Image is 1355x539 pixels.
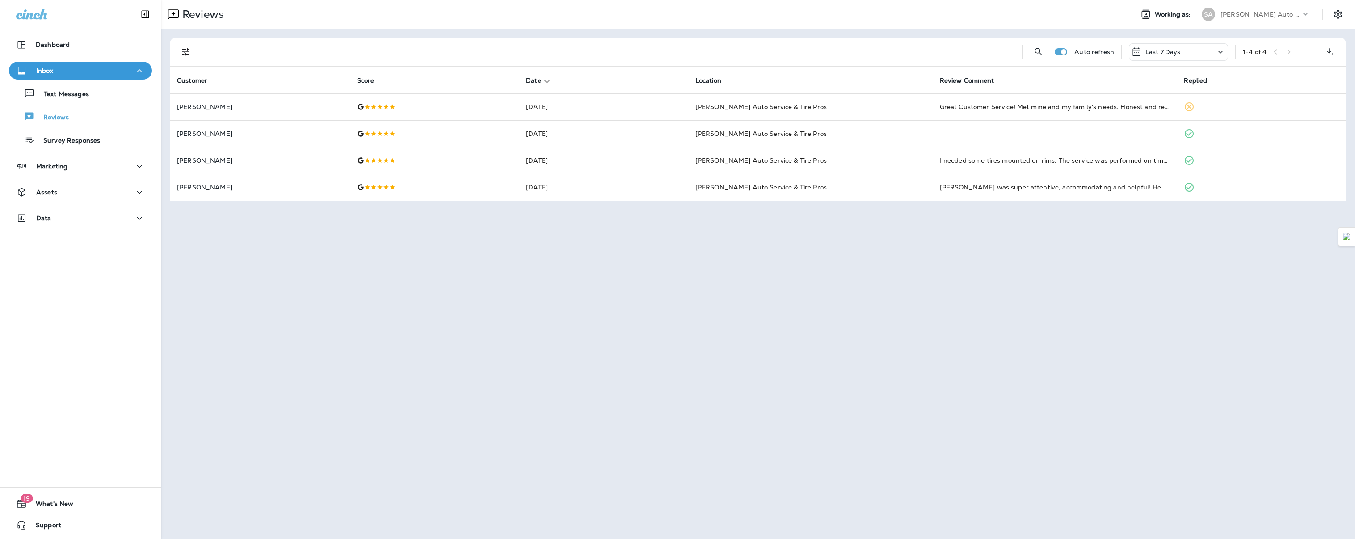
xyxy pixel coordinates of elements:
[940,77,994,84] span: Review Comment
[36,41,70,48] p: Dashboard
[940,183,1170,192] div: Adrian was super attentive, accommodating and helpful! He made sure I felt comfortable with the w...
[357,77,375,84] span: Score
[695,77,721,84] span: Location
[36,67,53,74] p: Inbox
[9,36,152,54] button: Dashboard
[27,500,73,511] span: What's New
[526,76,553,84] span: Date
[133,5,158,23] button: Collapse Sidebar
[36,215,51,222] p: Data
[34,137,100,145] p: Survey Responses
[9,107,152,126] button: Reviews
[36,189,57,196] p: Assets
[940,76,1006,84] span: Review Comment
[1030,43,1048,61] button: Search Reviews
[1343,233,1351,241] img: Detect Auto
[9,84,152,103] button: Text Messages
[1145,48,1181,55] p: Last 7 Days
[1184,77,1207,84] span: Replied
[940,102,1170,111] div: Great Customer Service! Met mine and my family's needs. Honest and reliable! Tires that lasted al...
[9,495,152,513] button: 19What's New
[1320,43,1338,61] button: Export as CSV
[1184,76,1219,84] span: Replied
[695,130,827,138] span: [PERSON_NAME] Auto Service & Tire Pros
[9,62,152,80] button: Inbox
[177,130,343,137] p: [PERSON_NAME]
[177,184,343,191] p: [PERSON_NAME]
[27,522,61,532] span: Support
[177,43,195,61] button: Filters
[1330,6,1346,22] button: Settings
[695,156,827,164] span: [PERSON_NAME] Auto Service & Tire Pros
[34,114,69,122] p: Reviews
[940,156,1170,165] div: I needed some tires mounted on rims. The service was performed on time and as promised, for a rea...
[9,131,152,149] button: Survey Responses
[9,157,152,175] button: Marketing
[177,76,219,84] span: Customer
[1243,48,1267,55] div: 1 - 4 of 4
[9,183,152,201] button: Assets
[526,77,541,84] span: Date
[1155,11,1193,18] span: Working as:
[519,147,688,174] td: [DATE]
[357,76,386,84] span: Score
[695,183,827,191] span: [PERSON_NAME] Auto Service & Tire Pros
[179,8,224,21] p: Reviews
[519,93,688,120] td: [DATE]
[9,209,152,227] button: Data
[177,157,343,164] p: [PERSON_NAME]
[695,76,733,84] span: Location
[36,163,67,170] p: Marketing
[519,120,688,147] td: [DATE]
[35,90,89,99] p: Text Messages
[21,494,33,503] span: 19
[695,103,827,111] span: [PERSON_NAME] Auto Service & Tire Pros
[519,174,688,201] td: [DATE]
[1074,48,1114,55] p: Auto refresh
[1220,11,1301,18] p: [PERSON_NAME] Auto Service & Tire Pros
[177,77,207,84] span: Customer
[9,516,152,534] button: Support
[1202,8,1215,21] div: SA
[177,103,343,110] p: [PERSON_NAME]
